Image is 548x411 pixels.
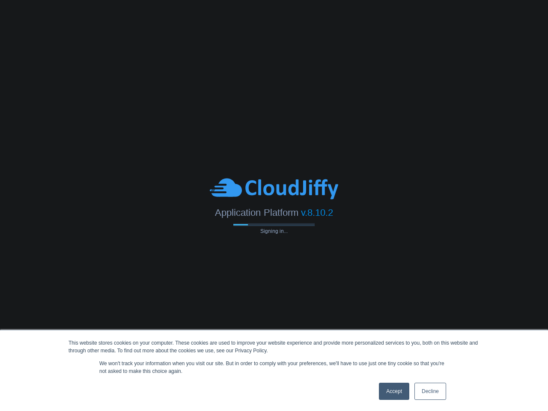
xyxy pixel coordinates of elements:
[301,207,333,218] span: v.8.10.2
[68,339,479,354] div: This website stores cookies on your computer. These cookies are used to improve your website expe...
[233,228,315,234] span: Signing in...
[379,383,409,400] a: Accept
[414,383,446,400] a: Decline
[210,177,338,201] img: CloudJiffy-Blue.svg
[99,360,449,375] p: We won't track your information when you visit our site. But in order to comply with your prefere...
[215,207,298,218] span: Application Platform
